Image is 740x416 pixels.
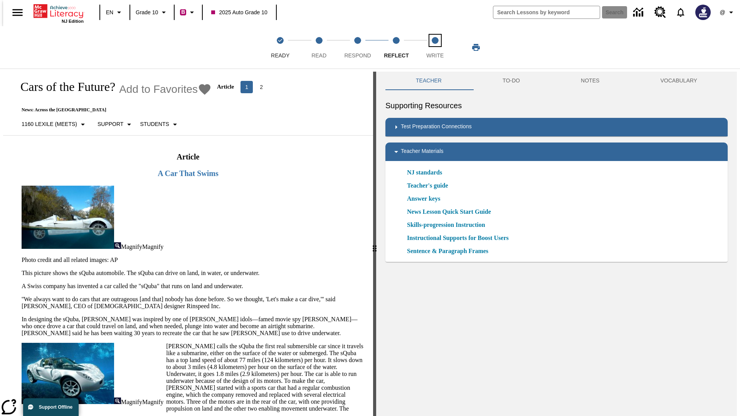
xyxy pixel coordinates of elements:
span: Magnify [142,243,163,250]
a: News Lesson Quick Start Guide, Will open in new browser window or tab [407,207,491,216]
div: reading [3,72,373,412]
span: 2025 Auto Grade 10 [211,8,267,17]
button: Select Lexile, 1160 Lexile (Meets) [18,117,91,131]
p: A Swiss company has invented a car called the "sQuba" that runs on land and underwater. [22,283,364,290]
a: Data Center [629,2,650,23]
button: Ready(Step completed) step 1 of 5 [258,26,303,69]
button: Grade: Grade 10, Select a grade [133,5,172,19]
button: Scaffolds, Support [94,117,137,131]
span: Magnify [121,399,142,405]
button: Reflect step 4 of 5 [374,26,419,69]
h6: Supporting Resources [385,99,728,112]
span: @ [720,8,725,17]
button: page 1 [240,81,253,93]
nav: Articles pagination [239,81,269,93]
span: EN [106,8,113,17]
button: Profile/Settings [715,5,740,19]
p: In designing the sQuba, [PERSON_NAME] was inspired by one of [PERSON_NAME] idols—famed movie spy ... [22,316,364,337]
div: Press Enter or Spacebar and then press right and left arrow keys to move the slider [373,72,376,416]
button: Write step 5 of 5 [413,26,457,69]
span: NJ Edition [62,19,84,23]
a: NJ standards [407,168,447,177]
span: Magnify [121,243,142,250]
button: Open side menu [6,1,29,24]
button: Boost Class color is violet red. Change class color [177,5,200,19]
h1: Cars of the Future? [12,80,115,94]
div: Instructional Panel Tabs [385,72,728,90]
button: Teacher [385,72,472,90]
div: Home [34,3,84,23]
button: Select Student [137,117,182,131]
span: Respond [344,52,371,59]
p: Teacher Materials [401,147,444,156]
h3: A Car That Swims [20,169,356,178]
button: VOCABULARY [630,72,728,90]
p: Test Preparation Connections [401,122,472,132]
button: Support Offline [23,398,79,416]
span: Ready [271,52,289,59]
span: Support Offline [39,404,72,410]
button: Print [464,40,488,54]
a: Instructional Supports for Boost Users, Will open in new browser window or tab [407,233,509,243]
a: Notifications [671,2,691,22]
a: Sentence & Paragraph Frames, Will open in new browser window or tab [407,247,488,256]
a: Teacher's guide, Will open in new browser window or tab [407,181,448,190]
button: Go to page 2 [255,81,267,93]
p: Support [98,120,123,128]
p: 1160 Lexile (Meets) [22,120,77,128]
img: Close-up of a car with two passengers driving underwater. [22,343,114,404]
img: High-tech automobile treading water. [22,186,114,249]
div: activity [376,72,737,416]
a: Resource Center, Will open in new tab [650,2,671,23]
div: Test Preparation Connections [385,118,728,136]
img: Magnify [114,398,121,404]
span: Add to Favorites [119,83,198,96]
p: Students [140,120,169,128]
button: NOTES [550,72,630,90]
input: search field [493,6,600,18]
p: Article [217,84,234,90]
span: Write [426,52,444,59]
a: Answer keys, Will open in new browser window or tab [407,194,440,203]
h2: Article [20,153,356,161]
button: TO-DO [472,72,550,90]
div: Teacher Materials [385,143,728,161]
button: Select a new avatar [691,2,715,22]
button: Language: EN, Select a language [103,5,127,19]
p: Photo credit and all related images: AP [22,257,364,263]
img: Avatar [695,5,711,20]
span: Read [311,52,326,59]
a: Skills-progression Instruction, Will open in new browser window or tab [407,220,485,230]
span: Magnify [142,399,163,405]
p: This picture shows the sQuba automobile. The sQuba can drive on land, in water, or underwater. [22,270,364,277]
button: Add to Favorites - Cars of the Future? [119,82,212,96]
p: News: Across the [GEOGRAPHIC_DATA] [12,107,269,113]
span: Grade 10 [136,8,158,17]
img: Magnify [114,242,121,249]
button: Respond step 3 of 5 [335,26,380,69]
span: Reflect [384,52,409,59]
span: B [181,7,185,17]
button: Read step 2 of 5 [296,26,341,69]
p: ''We always want to do cars that are outrageous [and that] nobody has done before. So we thought,... [22,296,364,310]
